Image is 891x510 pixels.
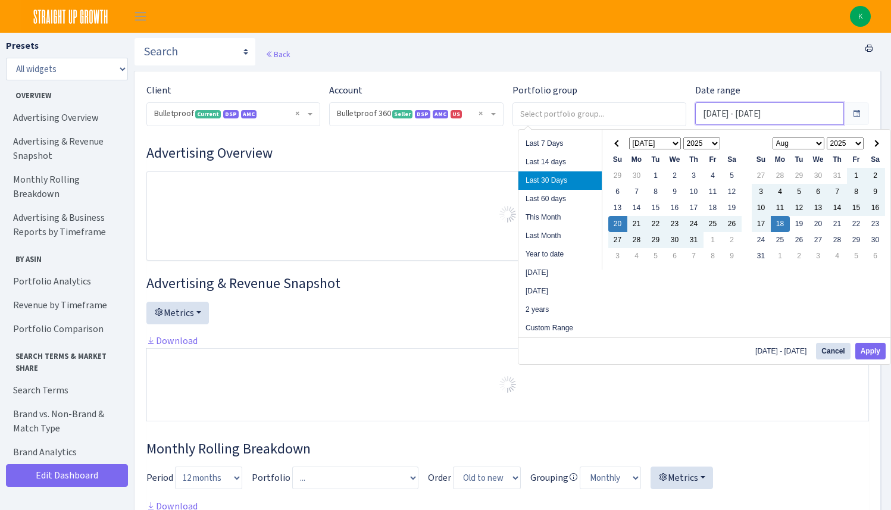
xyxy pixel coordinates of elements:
th: Sa [723,152,742,168]
a: Back [265,49,290,60]
th: Tu [790,152,809,168]
td: 18 [771,216,790,232]
td: 26 [723,216,742,232]
td: 31 [684,232,704,248]
img: Kenzie Smith [850,6,871,27]
img: Preloader [498,205,517,224]
label: Period [146,471,173,485]
td: 17 [684,200,704,216]
td: 30 [627,168,646,184]
a: Advertising & Business Reports by Timeframe [6,206,125,244]
button: Metrics [651,467,713,489]
td: 24 [752,232,771,248]
li: Last 60 days [518,190,602,208]
td: 19 [723,200,742,216]
td: 27 [608,232,627,248]
span: Overview [7,85,124,101]
td: 27 [752,168,771,184]
a: Portfolio Comparison [6,317,125,341]
a: K [850,6,871,27]
span: [DATE] - [DATE] [755,348,811,355]
th: Th [828,152,847,168]
button: Apply [855,343,886,359]
td: 11 [704,184,723,200]
td: 4 [627,248,646,264]
a: Monthly Rolling Breakdown [6,168,125,206]
td: 16 [665,200,684,216]
span: By ASIN [7,249,124,265]
td: 30 [665,232,684,248]
span: Current [195,110,221,118]
td: 13 [608,200,627,216]
td: 7 [828,184,847,200]
td: 2 [665,168,684,184]
a: Brand vs. Non-Brand & Match Type [6,402,125,440]
h3: Widget #1 [146,145,869,162]
label: Date range [695,83,740,98]
td: 25 [704,216,723,232]
span: Amazon Marketing Cloud [433,110,448,118]
td: 4 [771,184,790,200]
th: We [809,152,828,168]
td: 12 [723,184,742,200]
td: 2 [866,168,885,184]
td: 6 [809,184,828,200]
a: Revenue by Timeframe [6,293,125,317]
a: Advertising Overview [6,106,125,130]
td: 27 [809,232,828,248]
td: 15 [847,200,866,216]
li: Last 30 Days [518,171,602,190]
label: Account [329,83,362,98]
th: Fr [847,152,866,168]
td: 22 [646,216,665,232]
td: 8 [704,248,723,264]
td: 13 [809,200,828,216]
label: Presets [6,39,39,53]
td: 23 [866,216,885,232]
li: Last 7 Days [518,134,602,153]
td: 9 [665,184,684,200]
td: 1 [704,232,723,248]
span: Bulletproof 360 <span class="badge badge-success">Seller</span><span class="badge badge-primary">... [330,103,502,126]
td: 6 [665,248,684,264]
td: 2 [723,232,742,248]
a: Advertising & Revenue Snapshot [6,130,125,168]
td: 20 [608,216,627,232]
td: 3 [684,168,704,184]
td: 29 [790,168,809,184]
td: 20 [809,216,828,232]
td: 9 [866,184,885,200]
td: 18 [704,200,723,216]
td: 4 [704,168,723,184]
td: 2 [790,248,809,264]
td: 23 [665,216,684,232]
td: 11 [771,200,790,216]
h3: Widget #2 [146,275,869,292]
td: 5 [723,168,742,184]
li: [DATE] [518,282,602,301]
li: [DATE] [518,264,602,282]
td: 10 [752,200,771,216]
th: Tu [646,152,665,168]
td: 29 [646,232,665,248]
li: Last Month [518,227,602,245]
th: Su [608,152,627,168]
h3: Widget #38 [146,440,869,458]
a: Search Terms [6,378,125,402]
label: Portfolio group [512,83,577,98]
span: AMC [241,110,257,118]
img: Preloader [498,375,517,394]
button: Metrics [146,302,209,324]
a: Portfolio Analytics [6,270,125,293]
th: Su [752,152,771,168]
td: 6 [866,248,885,264]
td: 5 [847,248,866,264]
span: Remove all items [479,108,483,120]
th: Mo [771,152,790,168]
li: Year to date [518,245,602,264]
td: 9 [723,248,742,264]
td: 8 [646,184,665,200]
td: 28 [627,232,646,248]
td: 31 [752,248,771,264]
button: Cancel [816,343,850,359]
